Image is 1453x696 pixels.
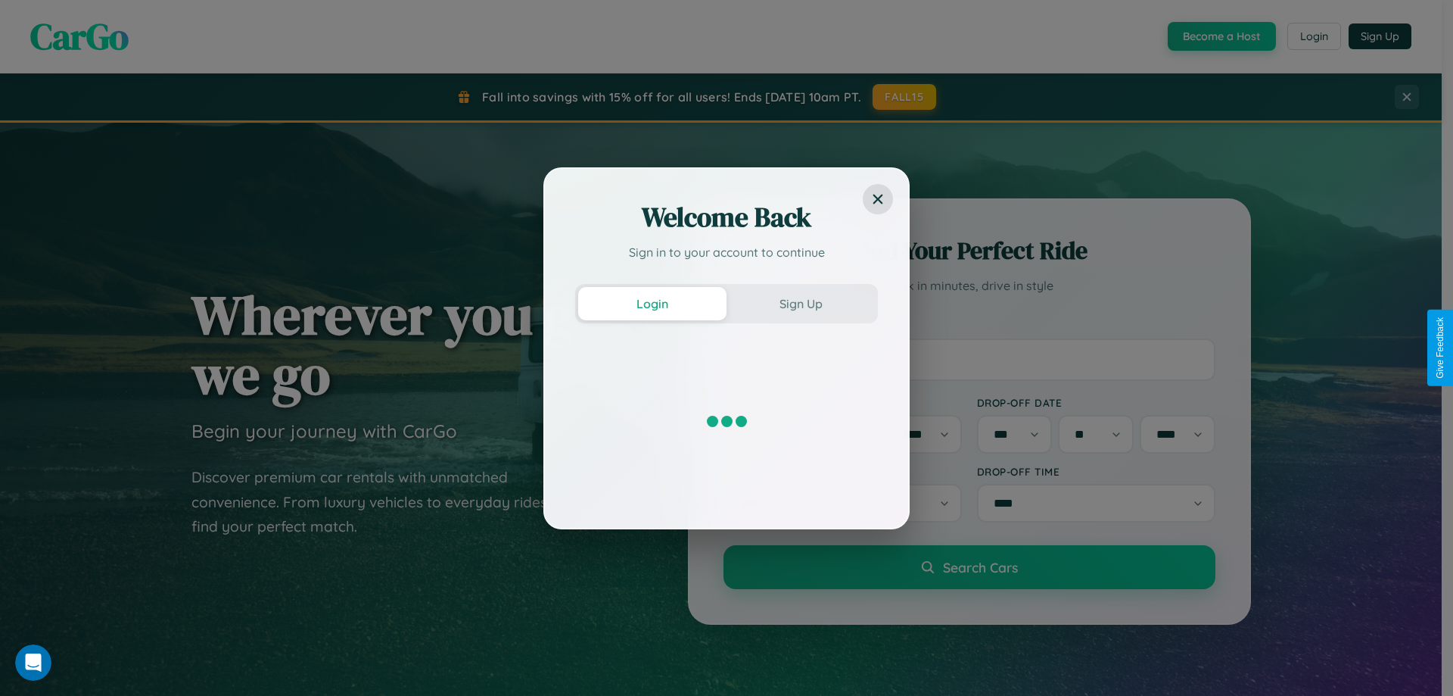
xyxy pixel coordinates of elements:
p: Sign in to your account to continue [575,243,878,261]
iframe: Intercom live chat [15,645,51,681]
button: Sign Up [726,287,875,320]
h2: Welcome Back [575,199,878,236]
div: Give Feedback [1435,317,1445,379]
button: Login [578,287,726,320]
